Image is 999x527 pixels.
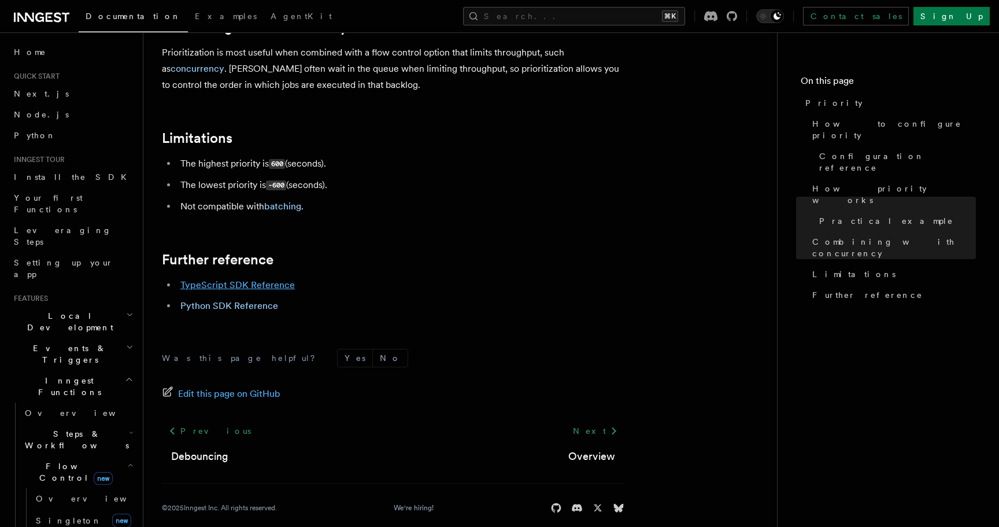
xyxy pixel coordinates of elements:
[394,503,434,513] a: We're hiring!
[188,3,264,31] a: Examples
[195,12,257,21] span: Examples
[177,198,624,215] li: Not compatible with .
[14,226,112,246] span: Leveraging Steps
[14,46,46,58] span: Home
[808,113,976,146] a: How to configure priority
[264,201,301,212] a: batching
[568,448,615,465] a: Overview
[162,352,323,364] p: Was this page helpful?
[180,279,295,290] a: TypeScript SDK Reference
[801,93,976,113] a: Priority
[269,159,285,169] code: 600
[9,305,136,338] button: Local Development
[86,12,181,21] span: Documentation
[9,342,126,366] span: Events & Triggers
[819,150,976,174] span: Configuration reference
[14,89,69,98] span: Next.js
[812,289,923,301] span: Further reference
[9,370,136,403] button: Inngest Functions
[266,180,286,190] code: -600
[9,83,136,104] a: Next.js
[264,3,339,31] a: AgentKit
[14,258,113,279] span: Setting up your app
[162,45,624,93] p: Prioritization is most useful when combined with a flow control option that limits throughput, su...
[815,211,976,231] a: Practical example
[815,146,976,178] a: Configuration reference
[171,448,228,465] a: Debouncing
[805,97,863,109] span: Priority
[271,12,332,21] span: AgentKit
[36,516,102,525] span: Singleton
[36,494,155,503] span: Overview
[14,193,83,214] span: Your first Functions
[14,131,56,140] span: Python
[9,375,125,398] span: Inngest Functions
[9,42,136,62] a: Home
[177,177,624,194] li: The lowest priority is (seconds).
[162,130,232,146] a: Limitations
[338,349,372,367] button: Yes
[162,252,273,268] a: Further reference
[20,423,136,456] button: Steps & Workflows
[94,472,113,485] span: new
[819,215,953,227] span: Practical example
[177,156,624,172] li: The highest priority is (seconds).
[9,155,65,164] span: Inngest tour
[162,421,257,441] a: Previous
[9,294,48,303] span: Features
[913,7,990,25] a: Sign Up
[662,10,678,22] kbd: ⌘K
[812,236,976,259] span: Combining with concurrency
[9,310,126,333] span: Local Development
[20,403,136,423] a: Overview
[180,300,278,311] a: Python SDK Reference
[162,386,280,402] a: Edit this page on GitHub
[20,428,129,451] span: Steps & Workflows
[9,167,136,187] a: Install the SDK
[566,421,624,441] a: Next
[171,63,224,74] a: concurrency
[9,72,60,81] span: Quick start
[808,264,976,285] a: Limitations
[9,125,136,146] a: Python
[808,231,976,264] a: Combining with concurrency
[463,7,685,25] button: Search...⌘K
[14,110,69,119] span: Node.js
[20,460,127,484] span: Flow Control
[373,349,408,367] button: No
[79,3,188,32] a: Documentation
[812,268,896,280] span: Limitations
[808,285,976,305] a: Further reference
[9,220,136,252] a: Leveraging Steps
[9,187,136,220] a: Your first Functions
[801,74,976,93] h4: On this page
[812,118,976,141] span: How to configure priority
[9,104,136,125] a: Node.js
[756,9,784,23] button: Toggle dark mode
[812,183,976,206] span: How priority works
[9,252,136,285] a: Setting up your app
[14,172,134,182] span: Install the SDK
[808,178,976,211] a: How priority works
[25,408,144,418] span: Overview
[9,338,136,370] button: Events & Triggers
[20,456,136,488] button: Flow Controlnew
[162,503,277,513] div: © 2025 Inngest Inc. All rights reserved.
[803,7,909,25] a: Contact sales
[31,488,136,509] a: Overview
[178,386,280,402] span: Edit this page on GitHub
